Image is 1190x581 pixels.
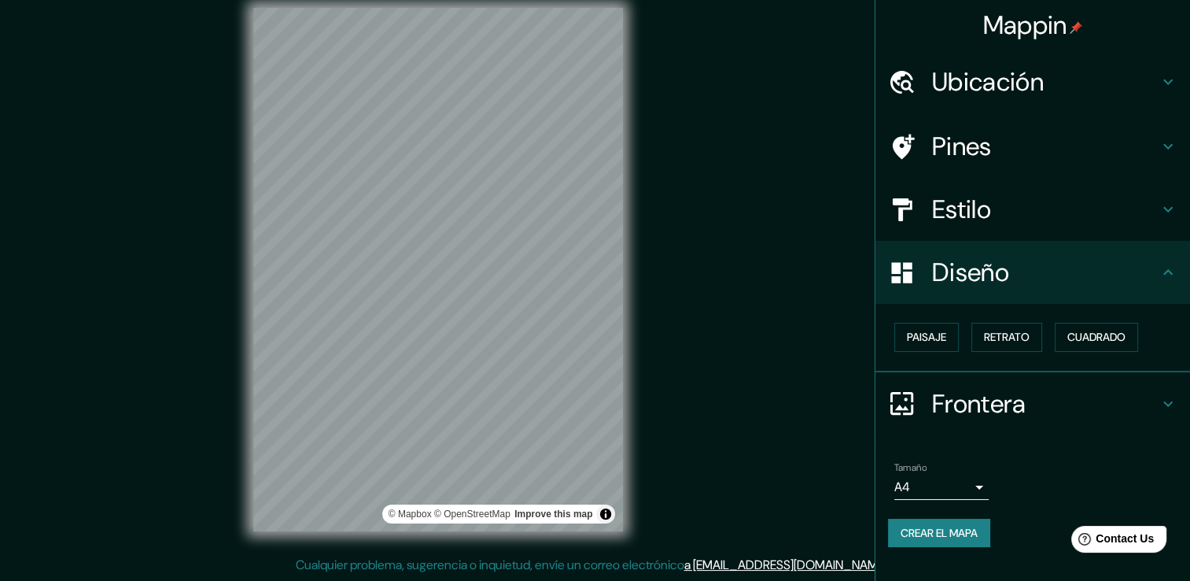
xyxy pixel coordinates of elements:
[296,556,890,575] p: Cualquier problema, sugerencia o inquietud, envíe un correo electrónico .
[888,519,990,548] button: Crear el mapa
[932,388,1159,420] h4: Frontera
[894,461,927,474] label: Tamaño
[1055,323,1138,352] button: Cuadrado
[932,194,1159,225] h4: Estilo
[894,475,989,500] div: A4
[932,131,1159,162] h4: Pines
[684,557,887,573] a: a [EMAIL_ADDRESS][DOMAIN_NAME]
[875,115,1190,178] div: Pines
[1067,328,1126,347] font: Cuadrado
[901,524,978,543] font: Crear el mapa
[1050,520,1173,564] iframe: Help widget launcher
[875,241,1190,304] div: Diseño
[983,9,1067,42] font: Mappin
[596,505,615,524] button: Alternar atribución
[932,66,1159,98] h4: Ubicación
[875,50,1190,113] div: Ubicación
[253,8,623,531] canvas: Mapa
[907,328,946,347] font: Paisaje
[894,323,959,352] button: Paisaje
[1070,21,1082,34] img: pin-icon.png
[875,372,1190,435] div: Frontera
[984,328,1030,347] font: Retrato
[971,323,1042,352] button: Retrato
[514,509,592,520] a: Map feedback
[434,509,510,520] a: OpenStreetMap
[875,178,1190,241] div: Estilo
[932,257,1159,288] h4: Diseño
[389,509,432,520] a: Mapbox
